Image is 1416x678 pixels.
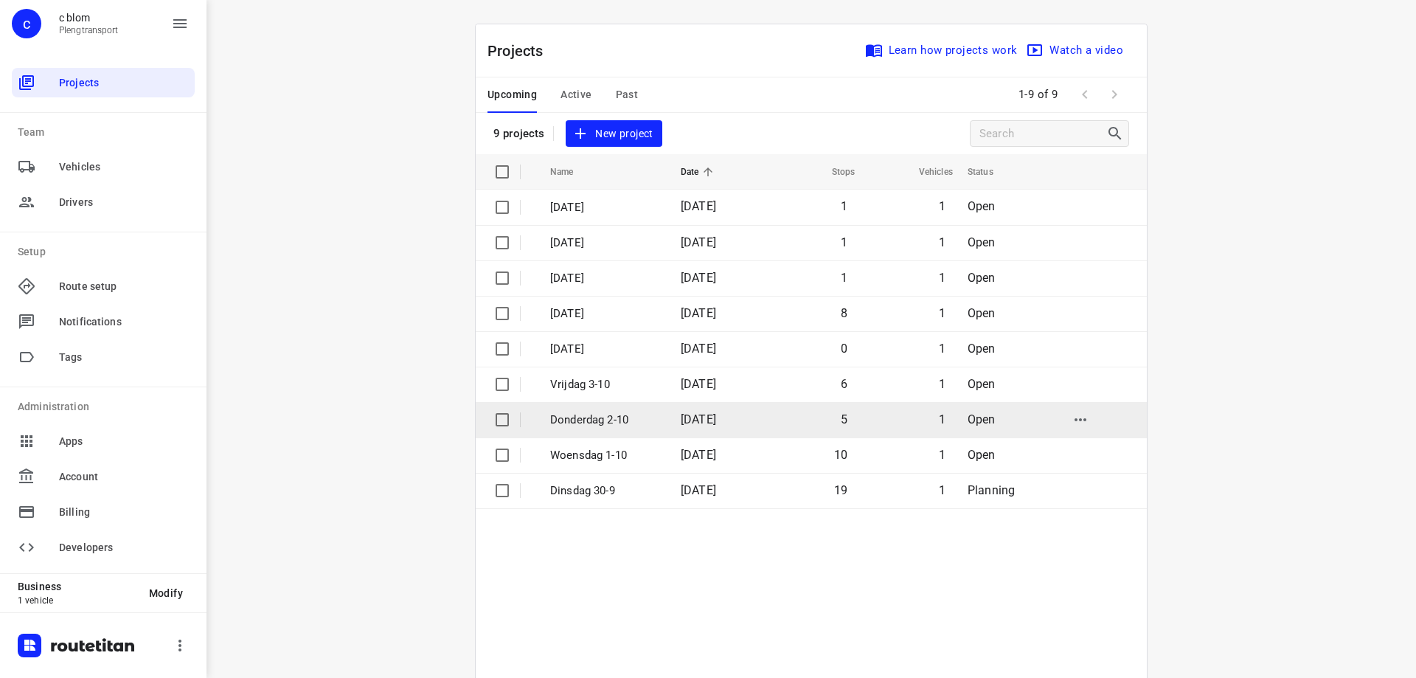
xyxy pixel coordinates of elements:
[18,595,137,606] p: 1 vehicle
[968,199,996,213] span: Open
[1070,80,1100,109] span: Previous Page
[968,377,996,391] span: Open
[968,235,996,249] span: Open
[550,305,659,322] p: Dinsdag 7-10
[681,377,716,391] span: [DATE]
[939,377,945,391] span: 1
[968,163,1013,181] span: Status
[841,306,847,320] span: 8
[841,342,847,356] span: 0
[59,12,119,24] p: c blom
[681,199,716,213] span: [DATE]
[968,448,996,462] span: Open
[841,235,847,249] span: 1
[681,163,718,181] span: Date
[550,199,659,216] p: Vrijdag 10-10
[575,125,653,143] span: New project
[12,533,195,562] div: Developers
[12,497,195,527] div: Billing
[18,244,195,260] p: Setup
[550,482,659,499] p: Dinsdag 30-9
[59,469,189,485] span: Account
[939,306,945,320] span: 1
[900,163,953,181] span: Vehicles
[681,306,716,320] span: [DATE]
[1100,80,1129,109] span: Next Page
[834,483,847,497] span: 19
[834,448,847,462] span: 10
[12,307,195,336] div: Notifications
[968,306,996,320] span: Open
[550,447,659,464] p: Woensdag 1-10
[59,25,119,35] p: Plengtransport
[681,448,716,462] span: [DATE]
[939,483,945,497] span: 1
[939,199,945,213] span: 1
[939,235,945,249] span: 1
[59,540,189,556] span: Developers
[968,412,996,426] span: Open
[59,279,189,294] span: Route setup
[550,270,659,287] p: Woensdag 8-10
[681,271,716,285] span: [DATE]
[939,448,945,462] span: 1
[841,271,847,285] span: 1
[12,271,195,301] div: Route setup
[487,86,537,104] span: Upcoming
[59,195,189,210] span: Drivers
[1106,125,1128,142] div: Search
[550,412,659,429] p: Donderdag 2-10
[493,127,544,140] p: 9 projects
[12,342,195,372] div: Tags
[939,271,945,285] span: 1
[939,412,945,426] span: 1
[968,271,996,285] span: Open
[137,580,195,606] button: Modify
[841,412,847,426] span: 5
[12,426,195,456] div: Apps
[1013,79,1064,111] span: 1-9 of 9
[59,350,189,365] span: Tags
[681,342,716,356] span: [DATE]
[12,9,41,38] div: c
[841,377,847,391] span: 6
[59,434,189,449] span: Apps
[939,342,945,356] span: 1
[12,68,195,97] div: Projects
[813,163,855,181] span: Stops
[979,122,1106,145] input: Search projects
[12,152,195,181] div: Vehicles
[59,159,189,175] span: Vehicles
[12,187,195,217] div: Drivers
[550,341,659,358] p: Maandag 6-10
[59,75,189,91] span: Projects
[149,587,183,599] span: Modify
[18,125,195,140] p: Team
[560,86,591,104] span: Active
[18,399,195,415] p: Administration
[681,412,716,426] span: [DATE]
[18,581,137,592] p: Business
[550,163,593,181] span: Name
[487,40,555,62] p: Projects
[59,314,189,330] span: Notifications
[968,483,1015,497] span: Planning
[566,120,662,148] button: New project
[550,235,659,252] p: Donderdag 9-10
[681,483,716,497] span: [DATE]
[616,86,639,104] span: Past
[841,199,847,213] span: 1
[59,505,189,520] span: Billing
[681,235,716,249] span: [DATE]
[550,376,659,393] p: Vrijdag 3-10
[968,342,996,356] span: Open
[12,462,195,491] div: Account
